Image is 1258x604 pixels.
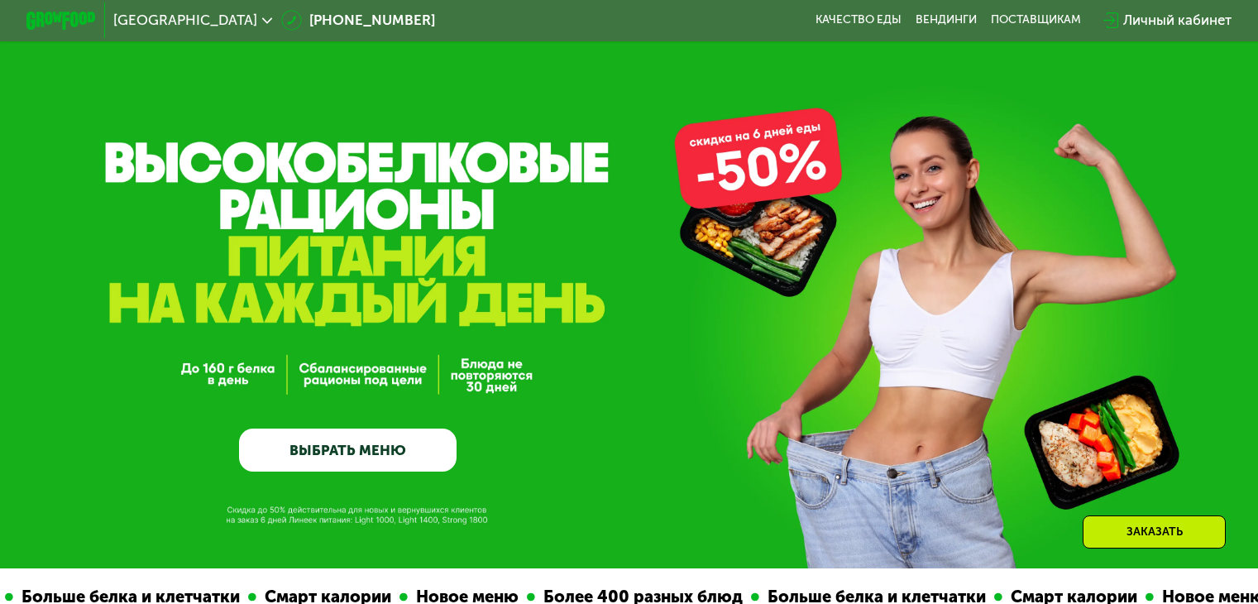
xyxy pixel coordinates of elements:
a: [PHONE_NUMBER] [281,10,435,31]
a: ВЫБРАТЬ МЕНЮ [239,429,457,472]
div: поставщикам [991,13,1081,27]
div: Заказать [1083,515,1226,549]
a: Вендинги [916,13,977,27]
div: Личный кабинет [1123,10,1232,31]
a: Качество еды [816,13,902,27]
span: [GEOGRAPHIC_DATA] [113,13,257,27]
